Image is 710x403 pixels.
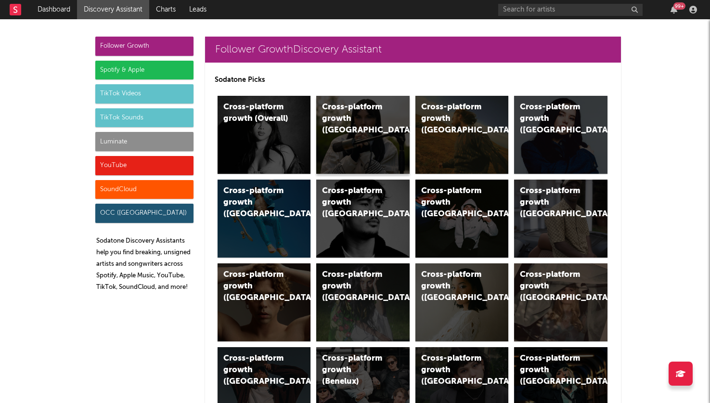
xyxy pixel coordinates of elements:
[95,132,194,151] div: Luminate
[218,180,311,258] a: Cross-platform growth ([GEOGRAPHIC_DATA])
[322,185,387,220] div: Cross-platform growth ([GEOGRAPHIC_DATA])
[218,263,311,341] a: Cross-platform growth ([GEOGRAPHIC_DATA])
[215,74,611,86] p: Sodatone Picks
[96,235,194,293] p: Sodatone Discovery Assistants help you find breaking, unsigned artists and songwriters across Spo...
[95,156,194,175] div: YouTube
[671,6,677,13] button: 99+
[95,108,194,128] div: TikTok Sounds
[415,96,509,174] a: Cross-platform growth ([GEOGRAPHIC_DATA])
[514,263,607,341] a: Cross-platform growth ([GEOGRAPHIC_DATA])
[520,102,585,136] div: Cross-platform growth ([GEOGRAPHIC_DATA])
[95,84,194,104] div: TikTok Videos
[95,180,194,199] div: SoundCloud
[218,96,311,174] a: Cross-platform growth (Overall)
[520,185,585,220] div: Cross-platform growth ([GEOGRAPHIC_DATA])
[421,353,487,388] div: Cross-platform growth ([GEOGRAPHIC_DATA])
[415,180,509,258] a: Cross-platform growth ([GEOGRAPHIC_DATA]/GSA)
[223,102,289,125] div: Cross-platform growth (Overall)
[520,353,585,388] div: Cross-platform growth ([GEOGRAPHIC_DATA])
[322,269,387,304] div: Cross-platform growth ([GEOGRAPHIC_DATA])
[316,180,410,258] a: Cross-platform growth ([GEOGRAPHIC_DATA])
[322,353,387,388] div: Cross-platform growth (Benelux)
[205,37,621,63] a: Follower GrowthDiscovery Assistant
[520,269,585,304] div: Cross-platform growth ([GEOGRAPHIC_DATA])
[514,180,607,258] a: Cross-platform growth ([GEOGRAPHIC_DATA])
[95,204,194,223] div: OCC ([GEOGRAPHIC_DATA])
[316,263,410,341] a: Cross-platform growth ([GEOGRAPHIC_DATA])
[322,102,387,136] div: Cross-platform growth ([GEOGRAPHIC_DATA])
[673,2,685,10] div: 99 +
[421,185,487,220] div: Cross-platform growth ([GEOGRAPHIC_DATA]/GSA)
[95,37,194,56] div: Follower Growth
[223,353,289,388] div: Cross-platform growth ([GEOGRAPHIC_DATA])
[421,269,487,304] div: Cross-platform growth ([GEOGRAPHIC_DATA])
[223,269,289,304] div: Cross-platform growth ([GEOGRAPHIC_DATA])
[498,4,643,16] input: Search for artists
[316,96,410,174] a: Cross-platform growth ([GEOGRAPHIC_DATA])
[421,102,487,136] div: Cross-platform growth ([GEOGRAPHIC_DATA])
[514,96,607,174] a: Cross-platform growth ([GEOGRAPHIC_DATA])
[223,185,289,220] div: Cross-platform growth ([GEOGRAPHIC_DATA])
[415,263,509,341] a: Cross-platform growth ([GEOGRAPHIC_DATA])
[95,61,194,80] div: Spotify & Apple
